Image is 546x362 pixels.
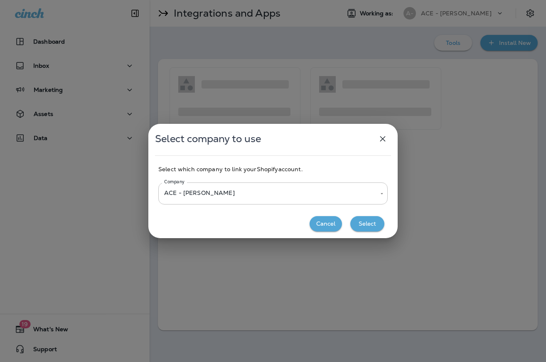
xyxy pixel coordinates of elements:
span: Select company to use [155,133,261,145]
p: ACE - [PERSON_NAME] [164,190,374,196]
p: Select which company to link your Shopify account. [158,166,388,172]
button: Cancel [310,216,342,231]
label: Company [164,179,184,185]
button: Select [350,216,384,231]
